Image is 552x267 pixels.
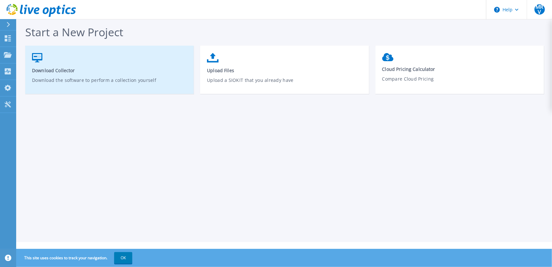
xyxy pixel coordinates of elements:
[25,25,123,39] span: Start a New Project
[382,66,537,72] span: Cloud Pricing Calculator
[25,50,194,96] a: Download CollectorDownload the software to perform a collection yourself
[200,50,369,96] a: Upload FilesUpload a SIOKIT that you already have
[382,75,537,90] p: Compare Cloud Pricing
[18,252,132,264] span: This site uses cookies to track your navigation.
[375,50,544,95] a: Cloud Pricing CalculatorCompare Cloud Pricing
[207,77,362,92] p: Upload a SIOKIT that you already have
[207,67,362,73] span: Upload Files
[535,4,545,15] span: MRV
[114,252,132,264] button: OK
[32,77,187,92] p: Download the software to perform a collection yourself
[32,67,187,73] span: Download Collector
